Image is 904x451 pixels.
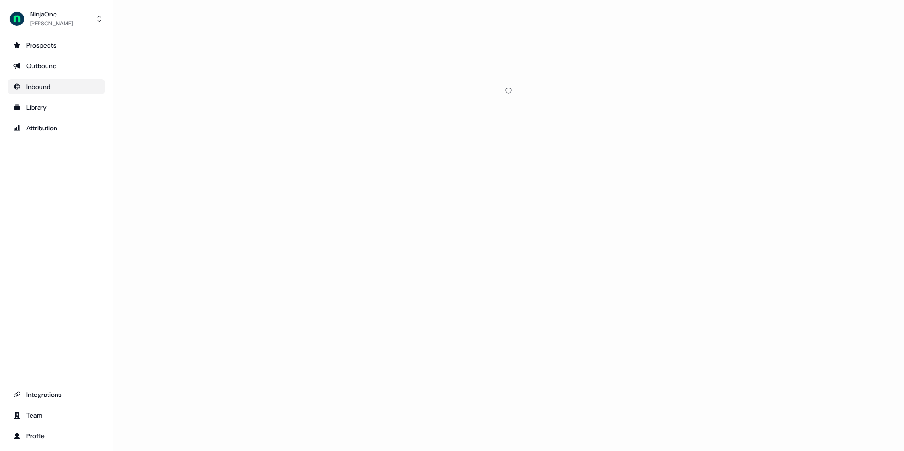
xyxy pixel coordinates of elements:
a: Go to outbound experience [8,58,105,73]
div: [PERSON_NAME] [30,19,73,28]
div: Inbound [13,82,99,91]
div: Prospects [13,40,99,50]
div: Outbound [13,61,99,71]
a: Go to prospects [8,38,105,53]
button: NinjaOne[PERSON_NAME] [8,8,105,30]
div: NinjaOne [30,9,73,19]
div: Profile [13,431,99,441]
a: Go to attribution [8,121,105,136]
div: Attribution [13,123,99,133]
div: Team [13,411,99,420]
div: Library [13,103,99,112]
a: Go to integrations [8,387,105,402]
a: Go to profile [8,428,105,443]
a: Go to team [8,408,105,423]
div: Integrations [13,390,99,399]
a: Go to templates [8,100,105,115]
a: Go to Inbound [8,79,105,94]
